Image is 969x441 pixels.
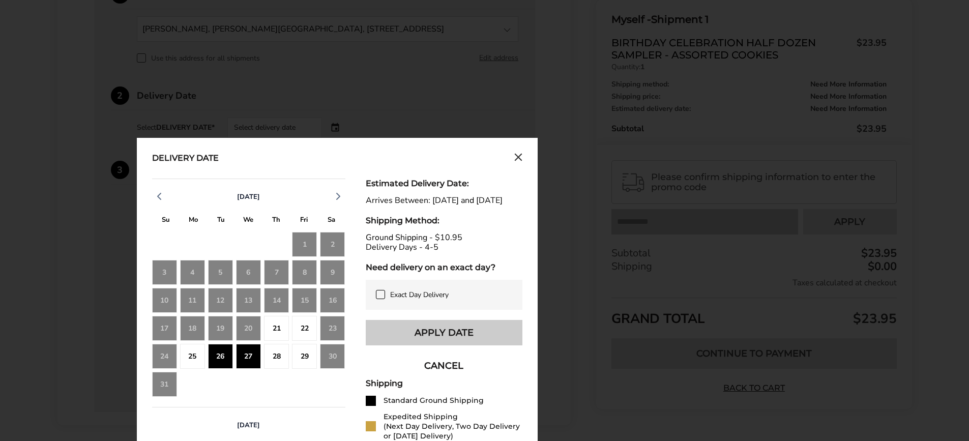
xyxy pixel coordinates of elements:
[234,213,262,229] div: W
[233,192,264,201] button: [DATE]
[366,262,522,272] div: Need delivery on an exact day?
[384,396,484,405] div: Standard Ground Shipping
[152,213,180,229] div: S
[366,378,522,388] div: Shipping
[366,216,522,225] div: Shipping Method:
[366,320,522,345] button: Apply Date
[514,153,522,164] button: Close calendar
[237,421,260,430] span: [DATE]
[207,213,234,229] div: T
[366,179,522,188] div: Estimated Delivery Date:
[366,196,522,205] div: Arrives Between: [DATE] and [DATE]
[152,153,219,164] div: Delivery Date
[317,213,345,229] div: S
[390,290,449,300] span: Exact Day Delivery
[290,213,317,229] div: F
[180,213,207,229] div: M
[233,421,264,430] button: [DATE]
[237,192,260,201] span: [DATE]
[366,353,522,378] button: CANCEL
[384,412,522,441] div: Expedited Shipping (Next Day Delivery, Two Day Delivery or [DATE] Delivery)
[262,213,290,229] div: T
[366,233,522,252] div: Ground Shipping - $10.95 Delivery Days - 4-5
